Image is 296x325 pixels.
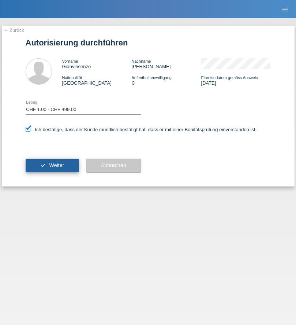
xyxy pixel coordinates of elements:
[62,75,82,80] span: Nationalität
[281,6,289,13] i: menu
[131,58,201,69] div: [PERSON_NAME]
[131,75,171,80] span: Aufenthaltsbewilligung
[131,59,151,63] span: Nachname
[86,159,141,173] button: Abbrechen
[62,75,132,86] div: [GEOGRAPHIC_DATA]
[26,159,79,173] button: check Weiter
[49,162,64,168] span: Weiter
[26,127,257,132] label: Ich bestätige, dass der Kunde mündlich bestätigt hat, dass er mit einer Bonitätsprüfung einversta...
[26,38,271,47] h1: Autorisierung durchführen
[131,75,201,86] div: C
[201,75,258,80] span: Einreisedatum gemäss Ausweis
[4,27,24,33] a: ← Zurück
[201,75,270,86] div: [DATE]
[40,162,46,168] i: check
[101,162,126,168] span: Abbrechen
[62,58,132,69] div: Gianvincenzo
[62,59,78,63] span: Vorname
[278,7,292,11] a: menu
